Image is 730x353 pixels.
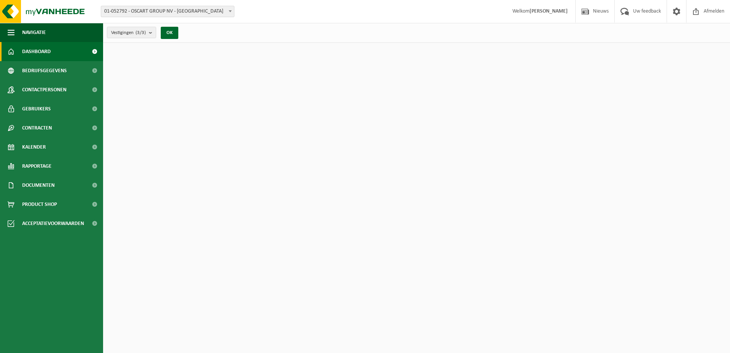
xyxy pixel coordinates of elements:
span: Contactpersonen [22,80,66,99]
span: 01-052792 - OSCART GROUP NV - HARELBEKE [101,6,234,17]
span: Acceptatievoorwaarden [22,214,84,233]
span: Product Shop [22,195,57,214]
span: Bedrijfsgegevens [22,61,67,80]
span: Vestigingen [111,27,146,39]
span: Navigatie [22,23,46,42]
button: Vestigingen(3/3) [107,27,156,38]
span: Gebruikers [22,99,51,118]
span: Kalender [22,138,46,157]
strong: [PERSON_NAME] [530,8,568,14]
span: 01-052792 - OSCART GROUP NV - HARELBEKE [101,6,234,17]
span: Contracten [22,118,52,138]
button: OK [161,27,178,39]
span: Rapportage [22,157,52,176]
span: Dashboard [22,42,51,61]
span: Documenten [22,176,55,195]
count: (3/3) [136,30,146,35]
